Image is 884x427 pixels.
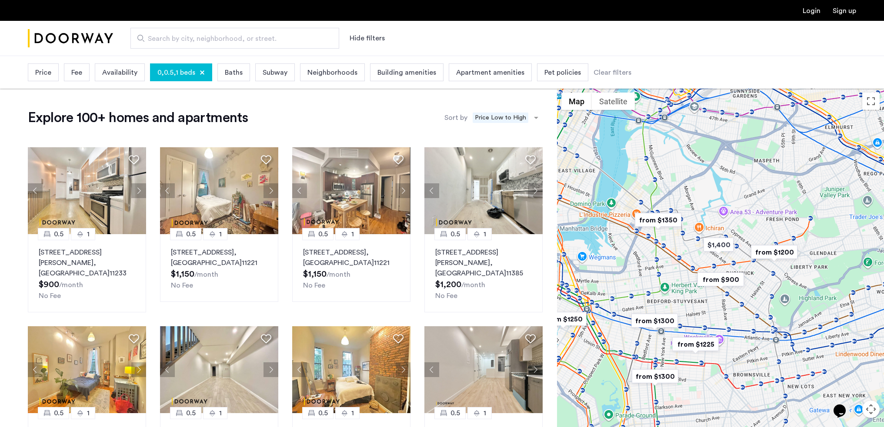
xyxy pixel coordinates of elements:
ng-select: sort-apartment [470,110,543,126]
span: Price Low to High [473,113,528,123]
span: 0.5 [186,408,196,418]
button: Show or hide filters [350,33,385,43]
div: from $1300 [628,367,682,386]
span: Neighborhoods [307,67,357,78]
a: Registration [833,7,856,14]
a: Login [803,7,821,14]
button: Next apartment [264,362,278,377]
span: Subway [263,67,287,78]
span: $900 [39,280,59,289]
span: 0.5 [450,408,460,418]
span: $1,150 [303,270,327,278]
sub: /month [59,281,83,288]
img: 2016_638666781338092145.jpeg [424,326,543,413]
span: Apartment amenities [456,67,524,78]
span: $1,150 [171,270,194,278]
label: Sort by [444,113,467,123]
span: No Fee [435,292,457,299]
button: Show street map [561,93,592,110]
a: Cazamio Logo [28,22,113,55]
span: 0.5 [54,408,63,418]
span: Building amenities [377,67,436,78]
span: Price [35,67,51,78]
button: Previous apartment [160,362,175,377]
span: 0.5 [54,229,63,239]
span: 0.5 [318,229,328,239]
img: logo [28,22,113,55]
div: from $1250 [537,309,590,329]
span: 0,0.5,1 beds [157,67,195,78]
img: dc6efc1f-24ba-4395-9182-45437e21be9a_638937309756956243.png [28,326,146,413]
button: Next apartment [264,183,278,198]
span: Availability [102,67,137,78]
span: 1 [219,408,222,418]
div: Clear filters [594,67,631,78]
p: [STREET_ADDRESS][PERSON_NAME] 11233 [39,247,135,278]
img: dc6efc1f-24ba-4395-9182-45437e21be9a_638947640792919993.jpeg [160,326,278,413]
div: from $900 [694,270,747,289]
span: Baths [225,67,243,78]
input: Apartment Search [130,28,339,49]
button: Next apartment [396,183,410,198]
span: 1 [484,229,486,239]
button: Map camera controls [862,401,880,418]
span: 1 [351,408,354,418]
iframe: chat widget [830,392,858,418]
button: Next apartment [131,183,146,198]
img: dc6efc1f-24ba-4395-9182-45437e21be9a_638937309756106879.png [160,147,278,234]
button: Toggle fullscreen view [862,93,880,110]
span: 1 [219,229,222,239]
h1: Explore 100+ homes and apartments [28,109,248,126]
button: Previous apartment [292,362,307,377]
sub: /month [461,281,485,288]
button: Next apartment [131,362,146,377]
span: No Fee [303,282,325,289]
span: Search by city, neighborhood, or street. [148,33,315,44]
p: [STREET_ADDRESS][PERSON_NAME] 11385 [435,247,532,278]
span: Fee [71,67,82,78]
span: 1 [87,229,90,239]
a: 0.51[STREET_ADDRESS], [GEOGRAPHIC_DATA]11221No Fee [292,234,410,302]
a: 0.51[STREET_ADDRESS][PERSON_NAME], [GEOGRAPHIC_DATA]11385No Fee [424,234,543,312]
sub: /month [327,271,350,278]
p: [STREET_ADDRESS] 11221 [171,247,267,268]
button: Previous apartment [28,183,43,198]
button: Previous apartment [160,183,175,198]
a: 0.51[STREET_ADDRESS], [GEOGRAPHIC_DATA]11221No Fee [160,234,278,302]
span: 1 [484,408,486,418]
span: 0.5 [186,229,196,239]
span: No Fee [171,282,193,289]
button: Previous apartment [424,362,439,377]
span: $1,200 [435,280,461,289]
span: 0.5 [450,229,460,239]
img: dc6efc1f-24ba-4395-9182-45437e21be9a_638947640793063517.jpeg [28,147,146,234]
button: Previous apartment [292,183,307,198]
button: Next apartment [396,362,410,377]
div: from $1350 [631,210,685,230]
p: [STREET_ADDRESS] 11221 [303,247,400,268]
a: 0.51[STREET_ADDRESS][PERSON_NAME], [GEOGRAPHIC_DATA]11233No Fee [28,234,146,312]
div: $1,400 [700,235,737,255]
button: Next apartment [528,362,543,377]
sub: /month [194,271,218,278]
span: 1 [351,229,354,239]
img: dc6efc1f-24ba-4395-9182-45437e21be9a_638900998856615684.jpeg [424,147,543,234]
button: Next apartment [528,183,543,198]
div: from $1200 [747,242,801,262]
button: Previous apartment [28,362,43,377]
img: dc6efc1f-24ba-4395-9182-45437e21be9a_638937309757168506.png [292,326,410,413]
span: Pet policies [544,67,581,78]
span: 0.5 [318,408,328,418]
span: No Fee [39,292,61,299]
div: from $1225 [669,334,722,354]
button: Show satellite imagery [592,93,635,110]
button: Previous apartment [424,183,439,198]
div: from $1300 [628,311,681,331]
img: dc6efc1f-24ba-4395-9182-45437e21be9a_638937309416163375.png [292,147,410,234]
span: 1 [87,408,90,418]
